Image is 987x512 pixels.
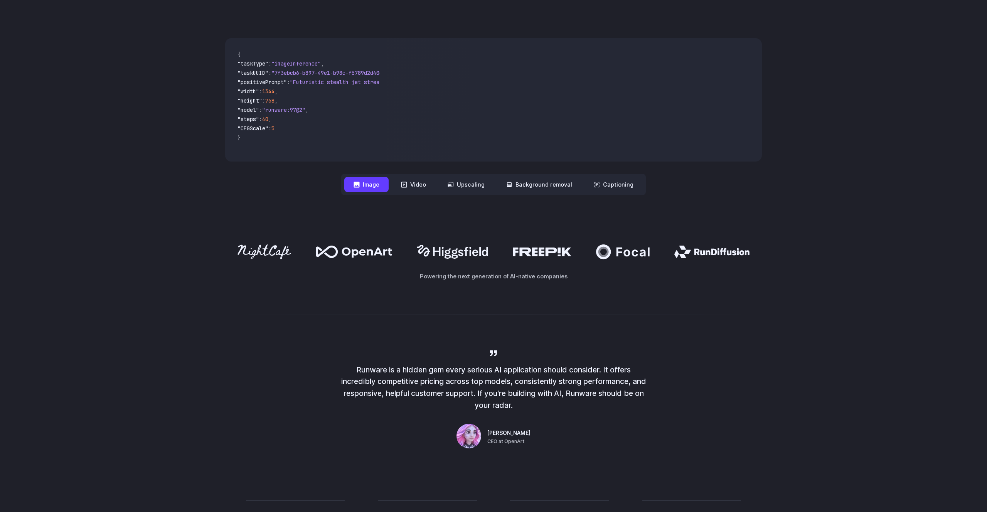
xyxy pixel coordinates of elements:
[268,125,271,132] span: :
[271,60,321,67] span: "imageInference"
[268,60,271,67] span: :
[262,116,268,123] span: 40
[497,177,581,192] button: Background removal
[275,97,278,104] span: ,
[339,364,648,411] p: Runware is a hidden gem every serious AI application should consider. It offers incredibly compet...
[487,429,531,438] span: [PERSON_NAME]
[237,106,259,113] span: "model"
[225,272,762,281] p: Powering the next generation of AI-native companies
[237,97,262,104] span: "height"
[271,69,389,76] span: "7f3ebcb6-b897-49e1-b98c-f5789d2d40d7"
[259,88,262,95] span: :
[237,51,241,58] span: {
[268,69,271,76] span: :
[392,177,435,192] button: Video
[321,60,324,67] span: ,
[237,79,287,86] span: "positivePrompt"
[262,106,305,113] span: "runware:97@2"
[237,60,268,67] span: "taskType"
[262,88,275,95] span: 1344
[305,106,308,113] span: ,
[237,125,268,132] span: "CFGScale"
[271,125,275,132] span: 5
[237,69,268,76] span: "taskUUID"
[237,134,241,141] span: }
[287,79,290,86] span: :
[237,116,259,123] span: "steps"
[237,88,259,95] span: "width"
[584,177,643,192] button: Captioning
[290,79,571,86] span: "Futuristic stealth jet streaking through a neon-lit cityscape with glowing purple exhaust"
[487,438,524,445] span: CEO at OpenArt
[344,177,389,192] button: Image
[456,424,481,448] img: Person
[265,97,275,104] span: 768
[275,88,278,95] span: ,
[268,116,271,123] span: ,
[259,116,262,123] span: :
[262,97,265,104] span: :
[259,106,262,113] span: :
[438,177,494,192] button: Upscaling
